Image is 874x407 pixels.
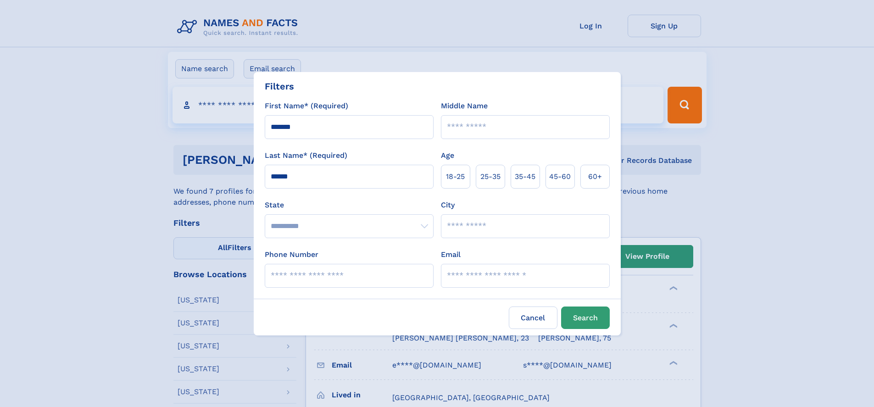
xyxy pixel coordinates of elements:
label: First Name* (Required) [265,100,348,112]
label: City [441,200,455,211]
button: Search [561,307,610,329]
span: 25‑35 [480,171,501,182]
label: Middle Name [441,100,488,112]
span: 45‑60 [549,171,571,182]
span: 60+ [588,171,602,182]
label: Last Name* (Required) [265,150,347,161]
label: Age [441,150,454,161]
label: State [265,200,434,211]
div: Filters [265,79,294,93]
label: Cancel [509,307,557,329]
label: Email [441,249,461,260]
label: Phone Number [265,249,318,260]
span: 35‑45 [515,171,535,182]
span: 18‑25 [446,171,465,182]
